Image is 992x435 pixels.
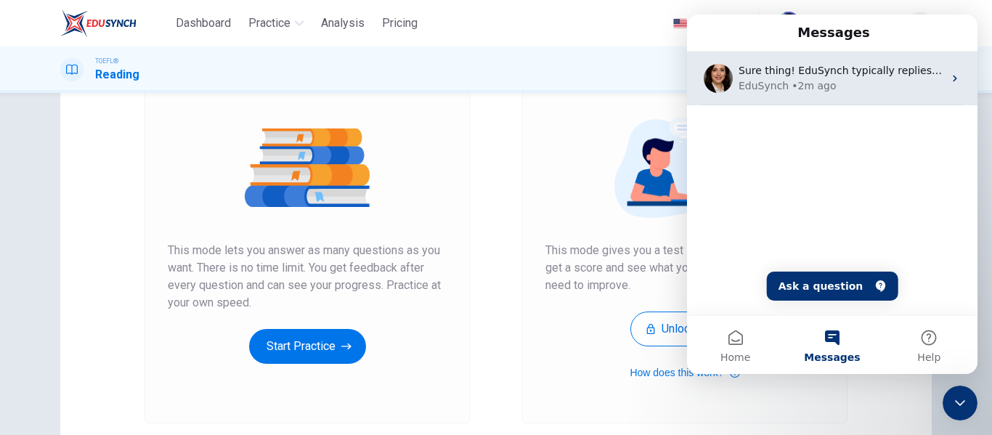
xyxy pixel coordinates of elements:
span: This mode gives you a test like the real one. You will get a score and see what you are good at a... [545,242,824,294]
span: Sure thing! EduSynch typically replies in under 1h. [52,50,309,62]
button: Practice [243,10,309,36]
button: Messages [97,301,193,359]
span: This mode lets you answer as many questions as you want. There is no time limit. You get feedback... [168,242,447,312]
span: Analysis [321,15,365,32]
button: Help [194,301,290,359]
span: Help [230,338,253,348]
a: EduSynch logo [60,9,170,38]
iframe: Intercom live chat [687,15,977,374]
h1: Reading [95,66,139,84]
img: EduSynch logo [60,9,137,38]
button: Dashboard [170,10,237,36]
button: Analysis [315,10,370,36]
img: Profile picture [777,12,800,35]
button: Unlock Now [630,312,740,346]
div: EduSynch [52,64,102,79]
span: Messages [117,338,173,348]
iframe: Intercom live chat [943,386,977,420]
span: TOEFL® [95,56,118,66]
span: Pricing [382,15,418,32]
span: Practice [248,15,290,32]
div: • 2m ago [105,64,149,79]
button: Ask a question [80,257,211,286]
button: Start Practice [249,329,366,364]
span: Home [33,338,63,348]
img: en [671,18,689,29]
button: Pricing [376,10,423,36]
button: How does this work? [630,364,739,381]
span: Dashboard [176,15,231,32]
